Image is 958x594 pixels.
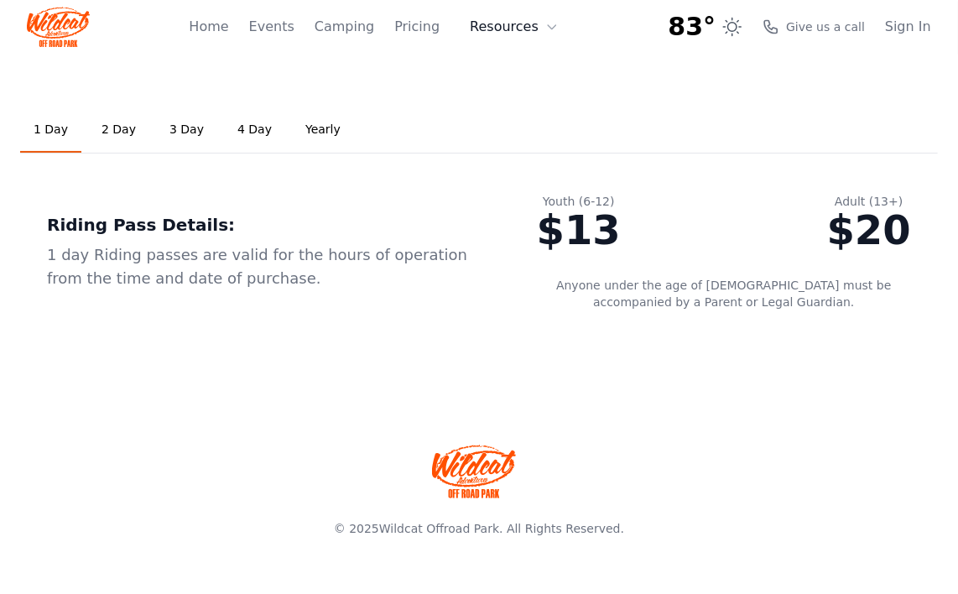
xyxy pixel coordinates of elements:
[156,107,217,153] a: 3 Day
[537,193,621,210] div: Youth (6-12)
[27,7,90,47] img: Wildcat Logo
[669,12,716,42] span: 83°
[432,445,516,498] img: Wildcat Offroad park
[379,522,499,535] a: Wildcat Offroad Park
[88,107,149,153] a: 2 Day
[885,17,931,37] a: Sign In
[537,210,621,250] div: $13
[47,243,483,290] div: 1 day Riding passes are valid for the hours of operation from the time and date of purchase.
[20,107,81,153] a: 1 Day
[292,107,354,153] a: Yearly
[460,10,569,44] button: Resources
[315,17,374,37] a: Camping
[786,18,865,35] span: Give us a call
[827,193,911,210] div: Adult (13+)
[249,17,294,37] a: Events
[224,107,285,153] a: 4 Day
[47,213,483,237] div: Riding Pass Details:
[189,17,228,37] a: Home
[334,522,624,535] span: © 2025 . All Rights Reserved.
[827,210,911,250] div: $20
[537,277,911,310] p: Anyone under the age of [DEMOGRAPHIC_DATA] must be accompanied by a Parent or Legal Guardian.
[763,18,865,35] a: Give us a call
[394,17,440,37] a: Pricing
